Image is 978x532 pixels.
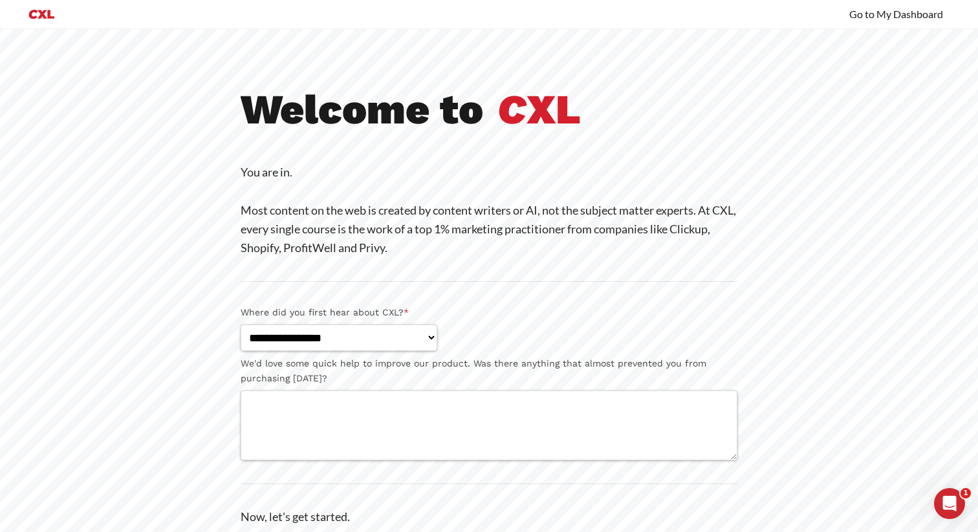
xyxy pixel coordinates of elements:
[241,85,483,134] b: Welcome to
[241,305,737,320] label: Where did you first hear about CXL?
[497,85,581,134] b: XL
[961,488,971,498] span: 1
[241,356,737,386] label: We'd love some quick help to improve our product. Was there anything that almost prevented you fr...
[934,488,965,519] iframe: Intercom live chat
[497,85,527,134] i: C
[241,507,737,526] p: Now, let's get started.
[241,163,737,257] p: You are in. Most content on the web is created by content writers or AI, not the subject matter e...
